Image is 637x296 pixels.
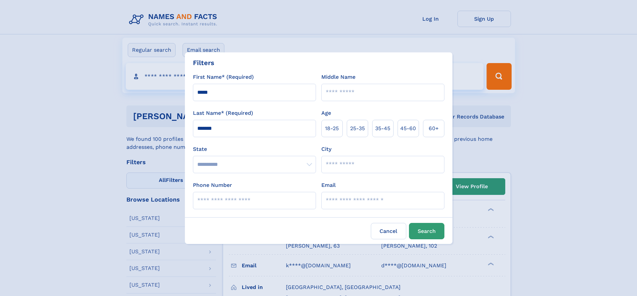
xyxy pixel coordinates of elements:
[400,124,416,132] span: 45‑60
[321,145,331,153] label: City
[193,109,253,117] label: Last Name* (Required)
[193,181,232,189] label: Phone Number
[321,181,336,189] label: Email
[193,58,214,68] div: Filters
[193,145,316,153] label: State
[429,124,439,132] span: 60+
[193,73,254,81] label: First Name* (Required)
[321,109,331,117] label: Age
[371,223,406,239] label: Cancel
[409,223,444,239] button: Search
[325,124,339,132] span: 18‑25
[350,124,365,132] span: 25‑35
[375,124,390,132] span: 35‑45
[321,73,355,81] label: Middle Name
